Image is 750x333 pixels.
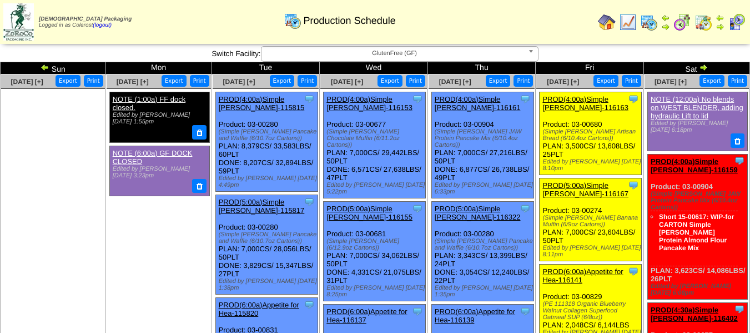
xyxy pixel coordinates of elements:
[113,95,185,112] a: NOTE (1:00a) FF dock closed.
[673,13,691,31] img: calendarblend.gif
[219,128,318,142] div: (Simple [PERSON_NAME] Pancake and Waffle (6/10.7oz Cartons))
[117,78,149,86] a: [DATE] [+]
[659,213,734,252] a: Short 15-00617: WIP-for CARTON Simple [PERSON_NAME] Protein Almond Flour Pancake Mix
[486,75,511,87] button: Export
[520,203,531,214] img: Tooltip
[655,78,687,86] a: [DATE] [+]
[41,63,49,72] img: arrowleft.gif
[190,75,209,87] button: Print
[536,62,644,74] td: Fri
[435,307,515,324] a: PROD(6:00a)Appetite for Hea-116139
[39,16,132,22] span: [DEMOGRAPHIC_DATA] Packaging
[11,78,43,86] a: [DATE] [+]
[215,195,318,295] div: Product: 03-00280 PLAN: 7,000CS / 28,056LBS / 50PLT DONE: 3,829CS / 15,347LBS / 27PLT
[324,202,426,301] div: Product: 03-00681 PLAN: 7,000CS / 34,062LBS / 50PLT DONE: 4,331CS / 21,075LBS / 31PLT
[435,128,533,148] div: (Simple [PERSON_NAME] JAW Protein Pancake Mix (6/10.4oz Cartons))
[628,93,639,105] img: Tooltip
[113,166,205,179] div: Edited by [PERSON_NAME] [DATE] 3:23pm
[326,182,425,195] div: Edited by [PERSON_NAME] [DATE] 5:22pm
[716,22,724,31] img: arrowright.gif
[326,205,412,221] a: PROD(5:00a)Simple [PERSON_NAME]-116155
[435,285,533,298] div: Edited by [PERSON_NAME] [DATE] 1:35pm
[215,92,318,192] div: Product: 03-00280 PLAN: 8,379CS / 33,583LBS / 60PLT DONE: 8,207CS / 32,894LBS / 59PLT
[326,95,412,112] a: PROD(4:00a)Simple [PERSON_NAME]-116153
[435,182,533,195] div: Edited by [PERSON_NAME] [DATE] 6:33pm
[219,95,305,112] a: PROD(4:00a)Simple [PERSON_NAME]-115815
[223,78,255,86] a: [DATE] [+]
[651,120,743,133] div: Edited by [PERSON_NAME] [DATE] 6:18pm
[598,13,616,31] img: home.gif
[331,78,363,86] a: [DATE] [+]
[435,238,533,251] div: (Simple [PERSON_NAME] Pancake and Waffle (6/10.7oz Cartons))
[435,205,521,221] a: PROD(5:00a)Simple [PERSON_NAME]-116322
[542,181,628,198] a: PROD(5:00a)Simple [PERSON_NAME]-116167
[3,3,34,41] img: zoroco-logo-small.webp
[266,47,524,60] span: GlutenFree (GF)
[427,62,536,74] td: Thu
[105,62,212,74] td: Mon
[192,125,207,140] button: Delete Note
[648,154,748,299] div: Product: 03-00904 PLAN: 3,623CS / 14,086LBS / 26PLT
[699,75,724,87] button: Export
[622,75,641,87] button: Print
[326,307,407,324] a: PROD(6:00a)Appetite for Hea-116137
[56,75,80,87] button: Export
[520,306,531,317] img: Tooltip
[542,301,641,321] div: (PE 111318 Organic Blueberry Walnut Collagen Superfood Oatmeal SUP (6/8oz))
[326,128,425,148] div: (Simple [PERSON_NAME] Chocolate Muffin (6/11.2oz Cartons))
[412,93,423,105] img: Tooltip
[84,75,103,87] button: Print
[542,158,641,172] div: Edited by [PERSON_NAME] [DATE] 8:10pm
[219,198,305,215] a: PROD(5:00a)Simple [PERSON_NAME]-115817
[651,306,738,322] a: PROD(4:30a)Simple [PERSON_NAME]-116402
[699,63,708,72] img: arrowright.gif
[694,13,712,31] img: calendarinout.gif
[593,75,618,87] button: Export
[542,215,641,228] div: (Simple [PERSON_NAME] Banana Muffin (6/9oz Cartons))
[219,175,318,188] div: Edited by [PERSON_NAME] [DATE] 4:49pm
[326,285,425,298] div: Edited by [PERSON_NAME] [DATE] 8:25pm
[651,157,738,174] a: PROD(4:00a)Simple [PERSON_NAME]-116159
[640,13,658,31] img: calendarprod.gif
[439,78,471,86] a: [DATE] [+]
[628,266,639,277] img: Tooltip
[219,301,299,317] a: PROD(6:00a)Appetite for Hea-115820
[542,95,628,112] a: PROD(4:00a)Simple [PERSON_NAME]-116163
[661,13,670,22] img: arrowleft.gif
[326,238,425,251] div: (Simple [PERSON_NAME] (6/12.9oz Cartons))
[219,231,318,245] div: (Simple [PERSON_NAME] Pancake and Waffle (6/10.7oz Cartons))
[412,203,423,214] img: Tooltip
[435,95,521,112] a: PROD(4:00a)Simple [PERSON_NAME]-116161
[734,155,745,166] img: Tooltip
[412,306,423,317] img: Tooltip
[304,299,315,310] img: Tooltip
[514,75,533,87] button: Print
[547,78,579,86] a: [DATE] [+]
[542,128,641,142] div: (Simple [PERSON_NAME] Artisan Bread (6/10.4oz Cartons))
[628,180,639,191] img: Tooltip
[324,92,426,198] div: Product: 03-00677 PLAN: 7,000CS / 29,442LBS / 50PLT DONE: 6,571CS / 27,638LBS / 47PLT
[304,196,315,207] img: Tooltip
[304,93,315,105] img: Tooltip
[304,15,396,27] span: Production Schedule
[728,75,747,87] button: Print
[619,13,637,31] img: line_graph.gif
[113,149,193,166] a: NOTE (6:00a) GF DOCK CLOSED
[406,75,425,87] button: Print
[651,95,743,120] a: NOTE (12:00a) No blends on WEST BLENDER, adding hydraulic Lift to lid
[377,75,402,87] button: Export
[728,13,746,31] img: calendarcustomer.gif
[298,75,317,87] button: Print
[644,62,750,74] td: Sat
[284,12,301,29] img: calendarprod.gif
[542,245,641,258] div: Edited by [PERSON_NAME] [DATE] 8:11pm
[93,22,112,28] a: (logout)
[540,92,642,175] div: Product: 03-00680 PLAN: 3,500CS / 13,608LBS / 25PLT
[219,278,318,291] div: Edited by [PERSON_NAME] [DATE] 1:38pm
